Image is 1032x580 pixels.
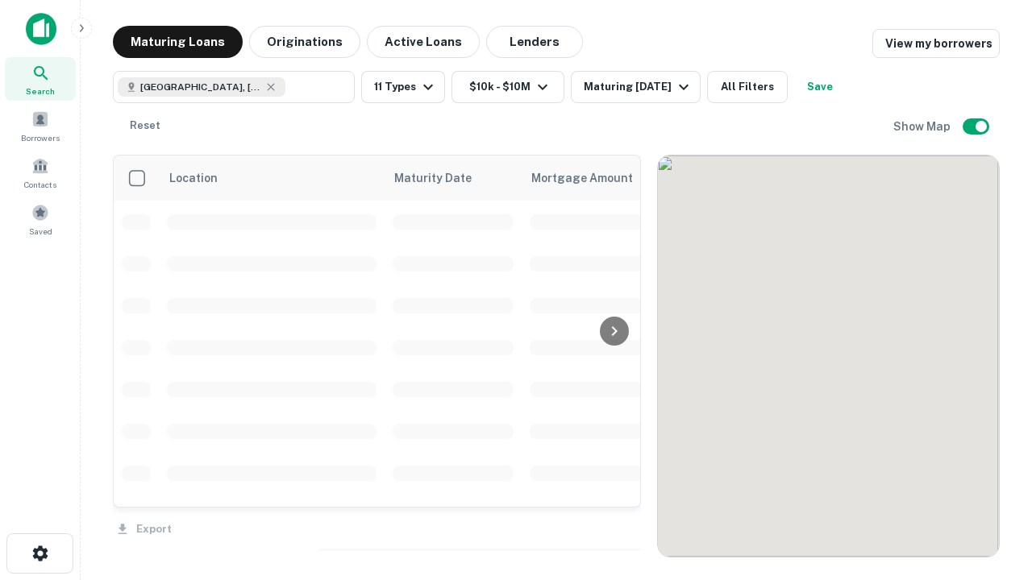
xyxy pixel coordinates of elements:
[872,29,1000,58] a: View my borrowers
[522,155,699,201] th: Mortgage Amount
[159,155,385,201] th: Location
[584,77,693,97] div: Maturing [DATE]
[169,168,218,188] span: Location
[394,168,493,188] span: Maturity Date
[29,225,52,238] span: Saved
[5,104,76,147] a: Borrowers
[21,131,60,144] span: Borrowers
[794,71,846,103] button: Save your search to get updates of matches that match your search criteria.
[113,26,243,58] button: Maturing Loans
[26,13,56,45] img: capitalize-icon.png
[361,71,445,103] button: 11 Types
[571,71,701,103] button: Maturing [DATE]
[893,118,953,135] h6: Show Map
[5,151,76,194] a: Contacts
[26,85,55,97] span: Search
[486,26,583,58] button: Lenders
[5,57,76,101] a: Search
[140,80,261,94] span: [GEOGRAPHIC_DATA], [GEOGRAPHIC_DATA]
[658,155,999,557] div: 0 0
[5,197,76,241] a: Saved
[707,71,788,103] button: All Filters
[451,71,564,103] button: $10k - $10M
[119,110,171,142] button: Reset
[385,155,522,201] th: Maturity Date
[531,168,654,188] span: Mortgage Amount
[367,26,480,58] button: Active Loans
[951,400,1032,477] iframe: Chat Widget
[249,26,360,58] button: Originations
[24,178,56,191] span: Contacts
